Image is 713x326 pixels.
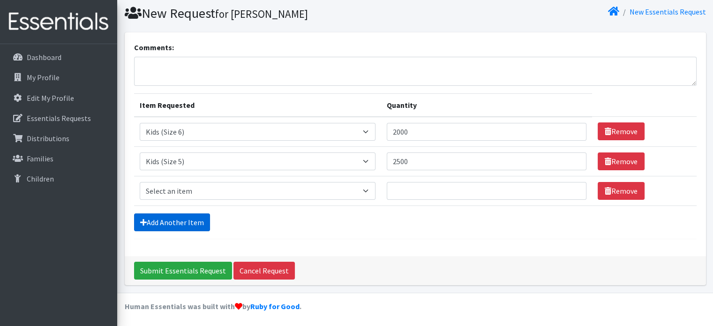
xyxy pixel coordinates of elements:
a: Remove [598,182,645,200]
a: Children [4,169,113,188]
label: Comments: [134,42,174,53]
strong: Human Essentials was built with by . [125,302,301,311]
a: Remove [598,152,645,170]
th: Item Requested [134,93,381,117]
p: Distributions [27,134,69,143]
a: Families [4,149,113,168]
p: Dashboard [27,53,61,62]
p: Edit My Profile [27,93,74,103]
input: Submit Essentials Request [134,262,232,280]
p: Families [27,154,53,163]
a: Add Another Item [134,213,210,231]
a: Dashboard [4,48,113,67]
a: Cancel Request [233,262,295,280]
img: HumanEssentials [4,6,113,38]
a: Ruby for Good [250,302,300,311]
a: Edit My Profile [4,89,113,107]
th: Quantity [381,93,592,117]
a: My Profile [4,68,113,87]
a: Remove [598,122,645,140]
p: My Profile [27,73,60,82]
p: Essentials Requests [27,114,91,123]
a: New Essentials Request [630,7,706,16]
a: Distributions [4,129,113,148]
p: Children [27,174,54,183]
h1: New Request [125,5,412,22]
small: for [PERSON_NAME] [215,7,308,21]
a: Essentials Requests [4,109,113,128]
